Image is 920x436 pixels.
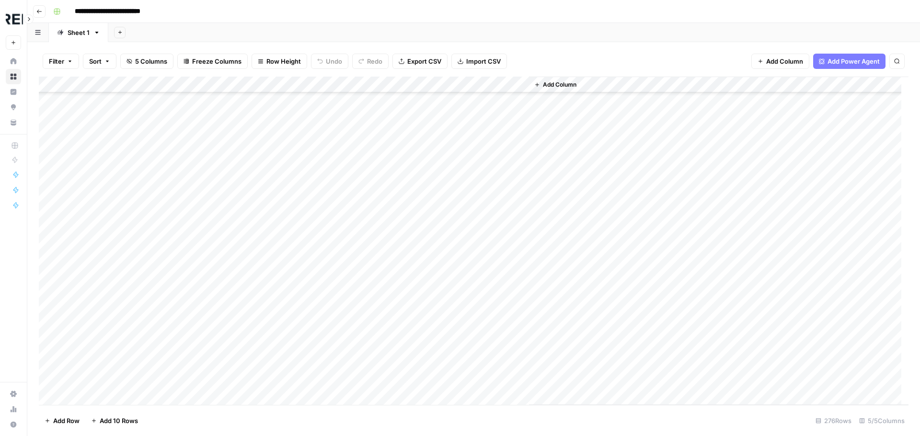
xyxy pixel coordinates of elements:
a: Home [6,54,21,69]
span: 5 Columns [135,56,167,66]
div: 276 Rows [812,413,855,428]
div: Sheet 1 [68,28,90,37]
button: Freeze Columns [177,54,248,69]
button: Sort [83,54,116,69]
img: Threepipe Reply Logo [6,11,23,28]
span: Filter [49,56,64,66]
button: Add 10 Rows [85,413,144,428]
a: Your Data [6,115,21,130]
a: Settings [6,386,21,402]
button: Add Power Agent [813,54,885,69]
span: Import CSV [466,56,501,66]
span: Row Height [266,56,301,66]
span: Export CSV [407,56,441,66]
button: Undo [311,54,348,69]
a: Insights [6,84,21,100]
button: Redo [352,54,389,69]
span: Freeze Columns [192,56,241,66]
button: Add Column [751,54,809,69]
span: Undo [326,56,342,66]
a: Browse [6,69,21,84]
button: Export CSV [392,54,448,69]
span: Add Column [543,80,576,89]
button: Row Height [252,54,307,69]
span: Sort [89,56,102,66]
a: Usage [6,402,21,417]
button: Help + Support [6,417,21,432]
button: Workspace: Threepipe Reply [6,8,21,32]
button: Filter [43,54,79,69]
button: Import CSV [451,54,507,69]
span: Add 10 Rows [100,416,138,425]
a: Opportunities [6,100,21,115]
span: Redo [367,56,382,66]
button: Add Column [530,78,580,91]
span: Add Column [766,56,803,66]
div: 5/5 Columns [855,413,908,428]
button: 5 Columns [120,54,173,69]
a: Sheet 1 [49,23,108,42]
span: Add Power Agent [828,56,880,66]
button: Add Row [39,413,85,428]
span: Add Row [53,416,80,425]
